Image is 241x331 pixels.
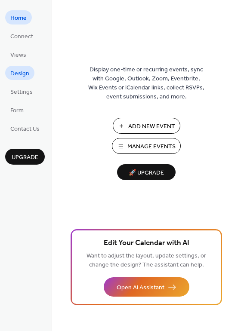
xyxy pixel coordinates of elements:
span: Add New Event [128,122,175,131]
button: Manage Events [112,138,181,154]
a: Connect [5,29,38,43]
span: Want to adjust the layout, update settings, or change the design? The assistant can help. [87,250,206,271]
a: Home [5,10,32,25]
a: Views [5,47,31,61]
span: 🚀 Upgrade [122,167,170,179]
span: Form [10,106,24,115]
span: Manage Events [127,142,176,151]
button: Add New Event [113,118,180,134]
span: Home [10,14,27,23]
span: Display one-time or recurring events, sync with Google, Outlook, Zoom, Eventbrite, Wix Events or ... [88,65,204,101]
button: Open AI Assistant [104,277,189,297]
a: Form [5,103,29,117]
span: Design [10,69,29,78]
span: Connect [10,32,33,41]
span: Settings [10,88,33,97]
a: Settings [5,84,38,98]
span: Upgrade [12,153,38,162]
button: Upgrade [5,149,45,165]
a: Contact Us [5,121,45,135]
a: Design [5,66,34,80]
span: Views [10,51,26,60]
span: Contact Us [10,125,40,134]
span: Edit Your Calendar with AI [104,237,189,249]
button: 🚀 Upgrade [117,164,176,180]
span: Open AI Assistant [117,283,164,292]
